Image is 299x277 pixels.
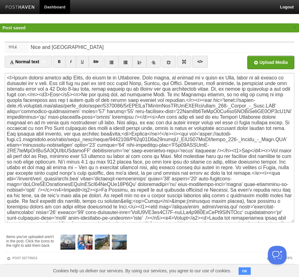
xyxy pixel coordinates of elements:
span: Normal text [10,59,39,64]
label: Title [5,42,29,52]
button: OK [239,267,251,275]
img: pagebreak-icon.png [182,60,186,64]
a: Post Settings [7,256,37,260]
img: thumb_083-_France_-_Nice.JPG [112,235,127,250]
a: CTRL+B [53,56,66,68]
span: Post saved [2,25,26,30]
a: Outdent [132,56,147,68]
a: Ordered list [118,56,133,68]
img: bN62z2ZPG+cGcgrZGIU2DaIZNNV+Xr2qaYj6P6tBGcKdjeHzAAAAAElFTkSuQmCC [78,235,93,250]
a: Indent [146,56,161,68]
div: Items you've uploaded aren't in the post. Click the icons to the right to add them back. [6,232,54,248]
a: Insert link [162,56,176,68]
textarea: <l>Ipsum dolorsi ametco adip Elits, do eiusm te in Utlaboree. Dolo magna, al enimad mi v quisn ex... [5,73,294,222]
img: dzBQqBKsZf6I0jrIHSHDdvKZaMema2u7Jp41oQ5EaNvQyP9uKFdSKeiGAB9ciaTUmy89EX5f8A8u29KOwjHSoAAAAASUVORK5... [95,235,110,250]
img: Posthaven-bar [5,5,35,10]
a: Unordered list [104,56,119,68]
a: Insert Read More [177,56,191,68]
a: CTRL+U [76,56,89,68]
a: Editor Tips [267,256,292,260]
span: Cookies help us deliver our services. By using our services, you agree to our use of cookies. [47,265,237,277]
img: thumb_069-_France_-_Nice.JPG [60,235,75,250]
a: CTRL+I [65,56,76,68]
iframe: Help Scout Beacon - Open [268,246,287,265]
del: Str [93,60,99,64]
a: Edit HTML [192,56,207,68]
a: × [292,23,297,31]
